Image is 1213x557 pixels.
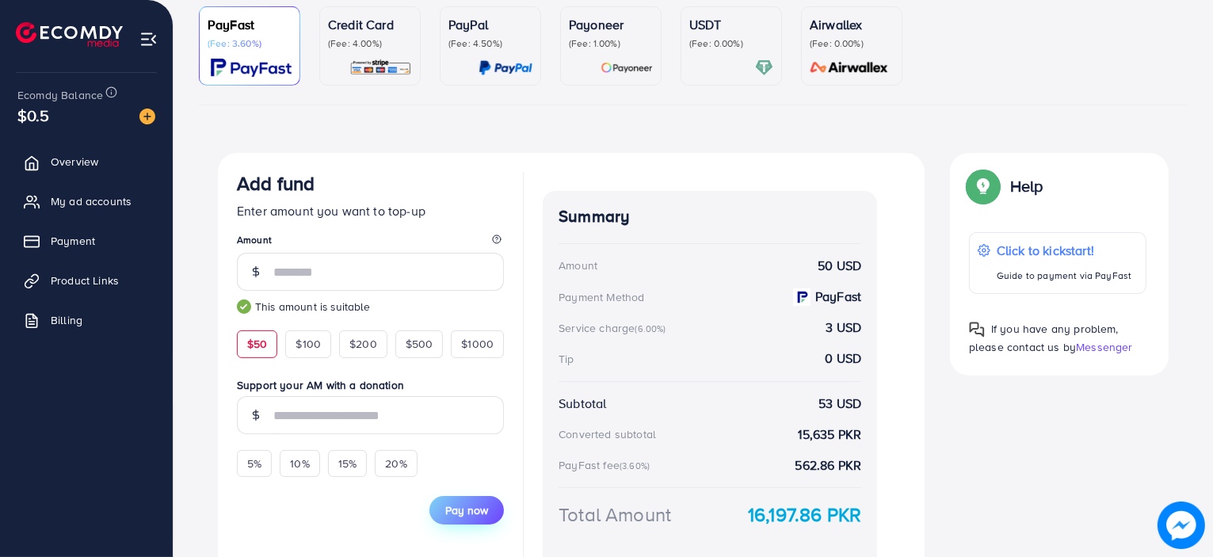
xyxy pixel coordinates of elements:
[810,37,894,50] p: (Fee: 0.00%)
[385,456,406,471] span: 20%
[969,322,985,338] img: Popup guide
[601,59,653,77] img: card
[795,456,862,475] strong: 562.86 PKR
[349,336,377,352] span: $200
[51,233,95,249] span: Payment
[139,30,158,48] img: menu
[805,59,894,77] img: card
[237,201,504,220] p: Enter amount you want to top-up
[620,460,650,472] small: (3.60%)
[237,377,504,393] label: Support your AM with a donation
[997,266,1131,285] p: Guide to payment via PayFast
[559,457,654,473] div: PayFast fee
[793,288,811,306] img: payment
[689,15,773,34] p: USDT
[559,351,574,367] div: Tip
[237,172,315,195] h3: Add fund
[569,15,653,34] p: Payoneer
[559,395,606,413] div: Subtotal
[16,22,123,47] img: logo
[559,320,670,336] div: Service charge
[569,37,653,50] p: (Fee: 1.00%)
[12,185,161,217] a: My ad accounts
[559,207,861,227] h4: Summary
[818,395,861,413] strong: 53 USD
[208,37,292,50] p: (Fee: 3.60%)
[635,322,666,335] small: (6.00%)
[51,273,119,288] span: Product Links
[237,233,504,253] legend: Amount
[208,15,292,34] p: PayFast
[748,501,861,528] strong: 16,197.86 PKR
[461,336,494,352] span: $1000
[237,299,251,314] img: guide
[139,109,155,124] img: image
[51,154,98,170] span: Overview
[1158,502,1205,549] img: image
[247,336,267,352] span: $50
[755,59,773,77] img: card
[969,321,1119,355] span: If you have any problem, please contact us by
[338,456,357,471] span: 15%
[51,193,132,209] span: My ad accounts
[815,288,861,306] strong: PayFast
[328,37,412,50] p: (Fee: 4.00%)
[247,456,261,471] span: 5%
[1010,177,1043,196] p: Help
[429,496,504,525] button: Pay now
[559,258,597,273] div: Amount
[12,265,161,296] a: Product Links
[290,456,309,471] span: 10%
[17,104,50,127] span: $0.5
[328,15,412,34] p: Credit Card
[1076,339,1132,355] span: Messenger
[825,349,861,368] strong: 0 USD
[969,172,997,200] img: Popup guide
[12,225,161,257] a: Payment
[810,15,894,34] p: Airwallex
[997,241,1131,260] p: Click to kickstart!
[448,15,532,34] p: PayPal
[799,425,862,444] strong: 15,635 PKR
[445,502,488,518] span: Pay now
[211,59,292,77] img: card
[818,257,861,275] strong: 50 USD
[479,59,532,77] img: card
[296,336,321,352] span: $100
[559,426,656,442] div: Converted subtotal
[689,37,773,50] p: (Fee: 0.00%)
[826,319,861,337] strong: 3 USD
[559,501,671,528] div: Total Amount
[406,336,433,352] span: $500
[17,87,103,103] span: Ecomdy Balance
[237,299,504,315] small: This amount is suitable
[12,304,161,336] a: Billing
[12,146,161,177] a: Overview
[559,289,644,305] div: Payment Method
[349,59,412,77] img: card
[448,37,532,50] p: (Fee: 4.50%)
[51,312,82,328] span: Billing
